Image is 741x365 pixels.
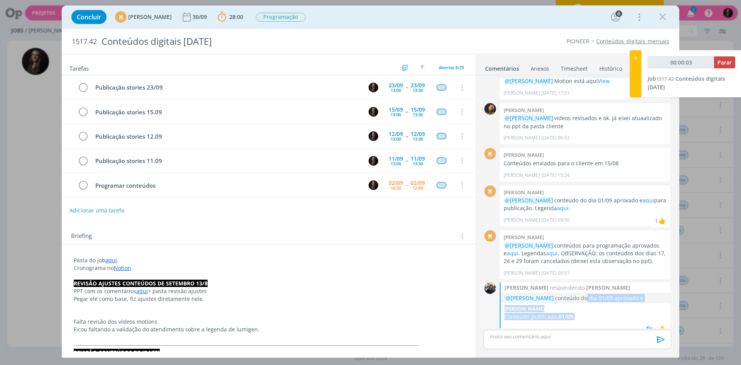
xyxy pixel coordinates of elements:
[413,161,423,166] div: 13:30
[504,172,540,179] p: [PERSON_NAME]
[655,217,658,225] div: 1
[105,256,117,264] a: aqui
[406,158,408,163] span: --
[504,217,540,224] p: [PERSON_NAME]
[484,230,496,242] div: M
[406,85,408,90] span: --
[92,156,361,166] div: Publicação stories 11.09
[560,61,588,73] a: Timesheet
[484,185,496,197] div: M
[72,37,97,46] span: 1517.42
[648,75,725,91] a: Job1517.42Conteúdos digitais [DATE]
[367,106,379,117] button: N
[74,264,464,272] p: Cronograma no
[411,83,425,88] div: 23/09
[504,114,667,130] p: vídeos revisados e ok. Já eixei atuaalizado no ppt da pasta cliente
[420,65,425,70] img: arrow-up.svg
[389,83,403,88] div: 23/09
[504,234,544,241] b: [PERSON_NAME]
[413,112,423,117] div: 13:30
[74,326,464,333] p: Ficou faltando a validação do atendimento sobre a legenda de lumigen.
[216,11,245,23] button: 28:00
[98,32,417,51] div: Conteúdos digitais [DATE]
[413,186,423,190] div: 12:00
[541,270,570,277] span: [DATE] 09:51
[504,242,667,265] p: conteúdos para programação aprovados e . Legendas . OBSERVAÇÃO: os conteúdos dos dias 17, 24 e 29...
[369,83,378,92] img: N
[609,11,622,23] button: 6
[413,137,423,141] div: 13:30
[506,294,554,302] span: @[PERSON_NAME]
[389,180,403,186] div: 02/09
[484,148,496,160] div: M
[411,131,425,137] div: 12/09
[505,114,553,122] span: @[PERSON_NAME]
[504,305,545,312] b: [PERSON_NAME]
[74,318,464,326] p: Falta revisão dos vídeos motions
[413,88,423,92] div: 13:30
[504,134,540,141] p: [PERSON_NAME]
[69,204,125,217] button: Adicionar uma tarefa
[74,295,464,303] p: Pegar ele como base, fiz ajustes diretamente nele.
[256,13,306,22] span: Programação
[599,61,623,73] a: Histórico
[505,242,553,249] span: @[PERSON_NAME]
[367,81,379,93] button: N
[504,327,541,334] p: [PERSON_NAME]
[541,172,570,179] span: [DATE] 15:24
[504,151,544,158] b: [PERSON_NAME]
[541,134,570,141] span: [DATE] 09:53
[557,204,568,212] a: aqui
[229,13,243,20] span: 28:00
[74,287,464,295] p: PPT com os comentários > pasta revisão ajustes
[644,323,656,334] img: answer.svg
[136,287,148,295] a: aqui
[484,282,496,294] img: M
[74,349,160,356] strong: REVISÃO CONTEÚDOS DE [DATE]
[541,90,570,97] span: [DATE] 17:51
[74,341,464,349] p: -------------------------------------------------------------------------------------------------...
[391,186,401,190] div: 10:30
[598,77,610,85] a: View
[504,284,548,292] strong: [PERSON_NAME]
[406,134,408,139] span: --
[369,156,378,166] img: N
[658,324,666,333] div: 👍
[548,284,586,292] span: respondendo
[504,294,667,302] div: @@1012278@@ conteúdo do dia 01/09 aprovado e aqui para publicação. Legenda aqui.
[369,131,378,141] img: N
[92,107,361,117] div: Publicação stories 15.09
[389,156,403,161] div: 11/09
[255,12,306,22] button: Programação
[648,75,725,91] span: Conteúdos digitais [DATE]
[485,61,519,73] a: Comentários
[391,161,401,166] div: 13:00
[504,90,540,97] p: [PERSON_NAME]
[714,56,735,68] button: Parar
[656,75,674,82] span: 1517.42
[115,11,127,23] div: M
[389,107,403,112] div: 15/09
[115,11,172,23] button: M[PERSON_NAME]
[391,137,401,141] div: 13:00
[114,264,131,272] a: Notion
[411,107,425,112] div: 15/09
[504,197,667,212] p: conteúdo do dia 01/09 aprovado e para publicação. Legenda .
[128,14,172,20] span: [PERSON_NAME]
[542,327,568,334] span: há 21 horas
[369,107,378,117] img: N
[658,216,666,225] div: Mayara Peruzzo
[74,280,208,287] strong: REVISÃO AJUSTES CONTEÚDOS DE SETEMBRO 13/8
[504,160,667,167] p: Conteúdos enviados para o cliente em 15/08
[389,131,403,137] div: 12/09
[546,250,558,257] a: aqui
[616,10,622,17] div: 6
[406,109,408,114] span: --
[596,37,669,45] a: Conteúdos_digitais_mensais
[558,313,575,320] strong: 01/09.
[643,197,654,204] a: aqui
[505,77,553,85] span: @[PERSON_NAME]
[92,83,361,92] div: Publicação stories 23/09
[62,5,679,358] div: dialog
[71,231,92,241] span: Briefing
